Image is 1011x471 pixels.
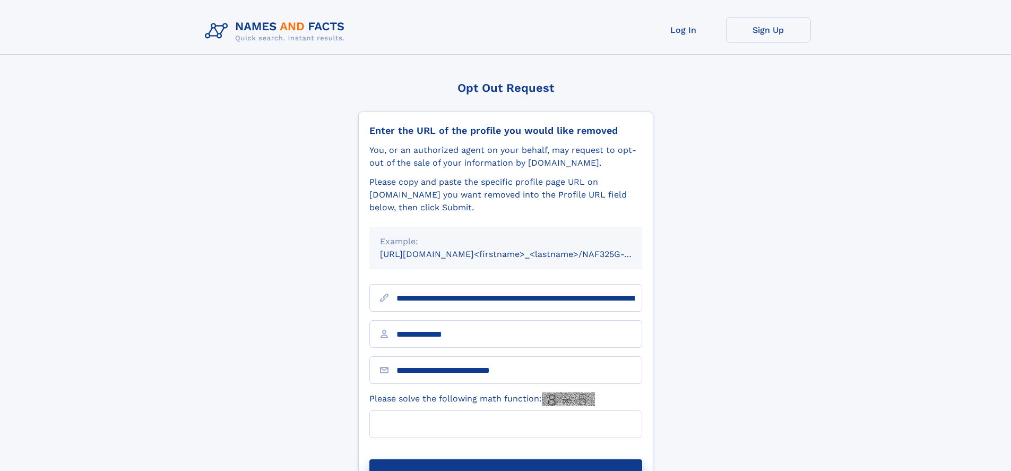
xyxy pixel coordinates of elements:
[201,17,353,46] img: Logo Names and Facts
[369,176,642,214] div: Please copy and paste the specific profile page URL on [DOMAIN_NAME] you want removed into the Pr...
[380,235,632,248] div: Example:
[369,125,642,136] div: Enter the URL of the profile you would like removed
[369,392,595,406] label: Please solve the following math function:
[380,249,662,259] small: [URL][DOMAIN_NAME]<firstname>_<lastname>/NAF325G-xxxxxxxx
[726,17,811,43] a: Sign Up
[641,17,726,43] a: Log In
[369,144,642,169] div: You, or an authorized agent on your behalf, may request to opt-out of the sale of your informatio...
[358,81,653,95] div: Opt Out Request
